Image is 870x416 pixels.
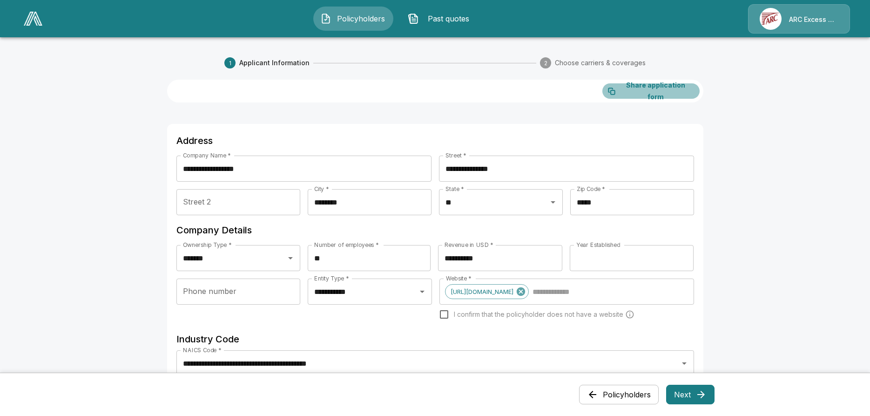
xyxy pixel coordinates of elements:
button: Share application form [602,83,700,99]
h6: Company Details [176,223,694,238]
button: Open [678,357,691,370]
button: Open [416,285,429,298]
label: Revenue in USD * [445,241,493,249]
button: Policyholders [579,385,659,404]
label: Street * [445,151,466,159]
label: NAICS Code * [183,346,222,354]
span: Applicant Information [239,58,310,68]
label: Year Established [576,241,620,249]
button: Past quotes IconPast quotes [401,7,481,31]
h6: Address [176,133,694,148]
span: Past quotes [423,13,474,24]
span: Policyholders [335,13,386,24]
label: State * [445,185,464,193]
button: Policyholders IconPolicyholders [313,7,393,31]
svg: Carriers run a cyber security scan on the policyholders' websites. Please enter a website wheneve... [625,310,634,319]
span: Choose carriers & coverages [555,58,646,68]
text: 2 [544,60,547,67]
label: Number of employees * [314,241,379,249]
label: Ownership Type * [183,241,231,249]
label: City * [314,185,329,193]
button: Open [284,252,297,265]
label: Website * [446,274,472,282]
img: Policyholders Icon [320,13,331,24]
text: 1 [229,60,231,67]
label: Entity Type * [314,274,349,282]
div: [URL][DOMAIN_NAME] [445,284,529,299]
label: Company Name * [183,151,231,159]
span: [URL][DOMAIN_NAME] [445,286,519,297]
img: AA Logo [24,12,42,26]
button: Open [546,196,560,209]
h6: Industry Code [176,332,694,347]
label: Zip Code * [577,185,605,193]
span: I confirm that the policyholder does not have a website [454,310,623,319]
img: Past quotes Icon [408,13,419,24]
button: Next [666,385,715,404]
